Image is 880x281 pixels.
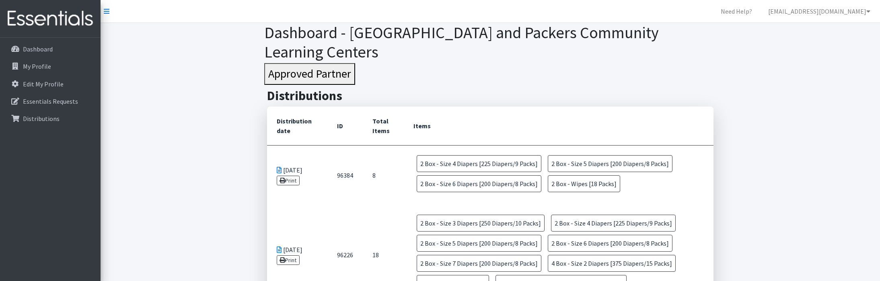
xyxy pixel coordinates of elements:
[327,107,363,146] th: ID
[264,63,355,85] button: Approved Partner
[3,41,97,57] a: Dashboard
[267,107,327,146] th: Distribution date
[363,107,404,146] th: Total Items
[417,175,541,192] span: 2 Box - Size 6 Diapers [200 Diapers/8 Packs]
[548,155,672,172] span: 2 Box - Size 5 Diapers [200 Diapers/8 Packs]
[714,3,759,19] a: Need Help?
[548,255,676,272] span: 4 Box - Size 2 Diapers [375 Diapers/15 Packs]
[267,145,327,205] td: [DATE]
[3,5,97,32] img: HumanEssentials
[417,155,541,172] span: 2 Box - Size 4 Diapers [225 Diapers/9 Packs]
[417,235,541,252] span: 2 Box - Size 5 Diapers [200 Diapers/8 Packs]
[363,145,404,205] td: 8
[23,45,53,53] p: Dashboard
[762,3,877,19] a: [EMAIL_ADDRESS][DOMAIN_NAME]
[548,175,620,192] span: 2 Box - Wipes [18 Packs]
[23,115,60,123] p: Distributions
[3,93,97,109] a: Essentials Requests
[551,215,676,232] span: 2 Box - Size 4 Diapers [225 Diapers/9 Packs]
[23,62,51,70] p: My Profile
[3,76,97,92] a: Edit My Profile
[327,145,363,205] td: 96384
[417,215,545,232] span: 2 Box - Size 3 Diapers [250 Diapers/10 Packs]
[548,235,672,252] span: 2 Box - Size 6 Diapers [200 Diapers/8 Packs]
[23,80,64,88] p: Edit My Profile
[404,107,713,146] th: Items
[3,111,97,127] a: Distributions
[267,88,713,103] h2: Distributions
[277,255,300,265] a: Print
[277,176,300,185] a: Print
[264,23,717,62] h1: Dashboard - [GEOGRAPHIC_DATA] and Packers Community Learning Centers
[417,255,541,272] span: 2 Box - Size 7 Diapers [200 Diapers/8 Packs]
[3,58,97,74] a: My Profile
[23,97,78,105] p: Essentials Requests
